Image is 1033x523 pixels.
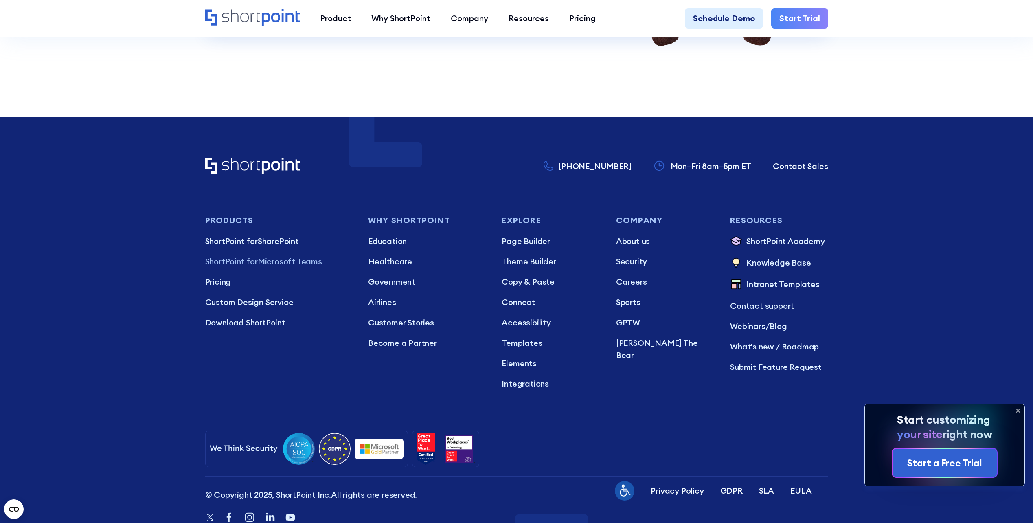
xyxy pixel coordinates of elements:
a: Templates [502,337,599,349]
a: Contact Sales [773,160,828,172]
button: Open CMP widget [4,499,24,519]
h3: Products [205,216,352,225]
a: Home [205,158,300,175]
a: Sports [616,296,714,308]
h3: Why Shortpoint [368,216,485,225]
h3: Resources [730,216,828,225]
a: Customer Stories [368,316,485,329]
div: Company [451,12,488,24]
a: Product [310,8,361,29]
div: Pricing [569,12,596,24]
a: Pricing [205,276,352,288]
a: Integrations [502,378,599,390]
p: Mon–Fri 8am–5pm ET [671,160,751,172]
a: Knowledge Base [730,257,828,270]
a: Airlines [368,296,485,308]
a: Download ShortPoint [205,316,352,329]
div: Why ShortPoint [371,12,430,24]
a: [PHONE_NUMBER] [544,160,631,172]
a: Company [441,8,498,29]
a: Start Trial [771,8,828,29]
a: Webinars [730,321,765,331]
a: Contact support [730,300,828,312]
a: Theme Builder [502,255,599,268]
a: Careers [616,276,714,288]
a: Healthcare [368,255,485,268]
a: Custom Design Service [205,296,352,308]
a: Elements [502,357,599,369]
a: Pricing [559,8,606,29]
p: [PHONE_NUMBER] [558,160,631,172]
p: ShortPoint Academy [746,235,825,248]
p: Knowledge Base [746,257,811,270]
a: Submit Feature Request [730,361,828,373]
a: Resources [498,8,559,29]
h3: Company [616,216,714,225]
a: Start a Free Trial [893,449,997,477]
a: Privacy Policy [651,485,704,497]
a: ShortPoint forMicrosoft Teams [205,255,352,268]
a: Intranet Templates [730,278,828,292]
a: [PERSON_NAME] The Bear [616,337,714,361]
a: Schedule Demo [685,8,763,29]
a: Government [368,276,485,288]
a: ShortPoint Academy [730,235,828,248]
p: What's new / Roadmap [730,341,828,353]
a: Blog [770,321,787,331]
a: ShortPoint forSharePoint [205,235,352,247]
iframe: Chat Widget [992,484,1033,523]
p: Microsoft Teams [205,255,352,268]
a: Education [368,235,485,247]
span: ShortPoint for [205,236,258,246]
p: Security [616,255,714,268]
a: GDPR [720,485,743,497]
a: About us [616,235,714,247]
a: Accessibility [502,316,599,329]
a: Become a Partner [368,337,485,349]
a: EULA [790,485,811,497]
div: Product [320,12,351,24]
p: Intranet Templates [746,278,819,292]
a: Connect [502,296,599,308]
div: Resources [509,12,549,24]
span: ShortPoint for [205,256,258,266]
a: Page Builder [502,235,599,247]
span: © Copyright 2025, ShortPoint Inc. [205,490,331,500]
a: Why ShortPoint [361,8,441,29]
a: GPTW [616,316,714,329]
div: Start a Free Trial [907,456,982,470]
h3: Explore [502,216,599,225]
a: Copy & Paste [502,276,599,288]
p: / [730,320,828,332]
p: All rights are reserved. [205,489,417,501]
p: SLA [759,485,774,497]
a: Home [205,9,300,27]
